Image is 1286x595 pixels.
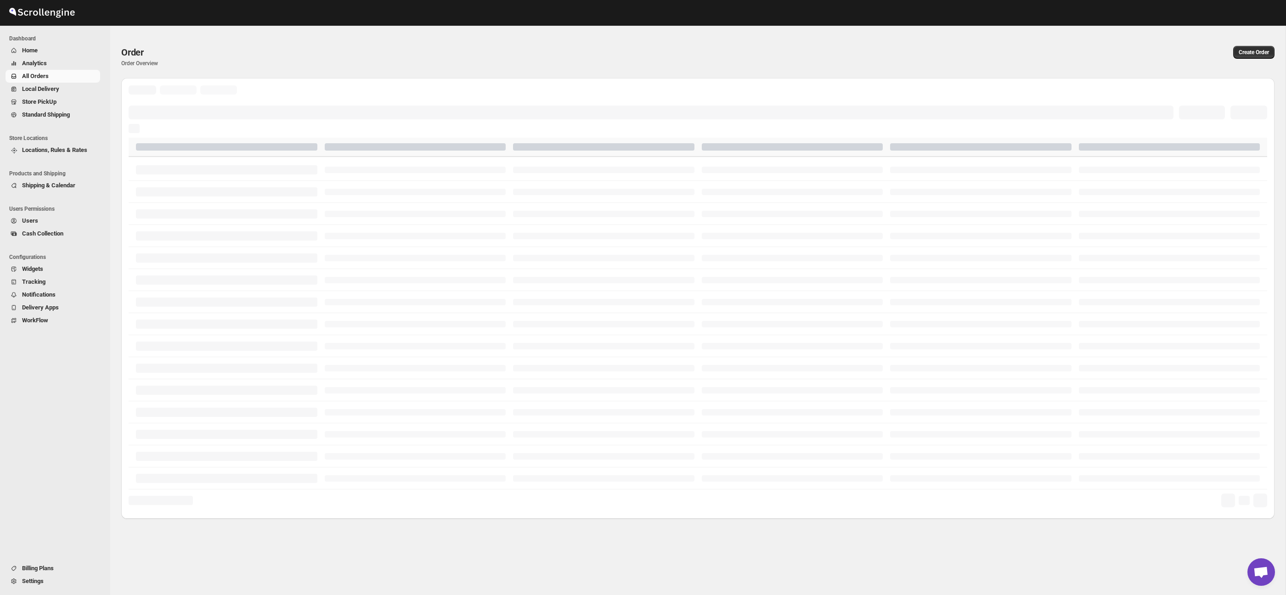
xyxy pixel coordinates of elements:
[22,47,38,54] span: Home
[6,179,100,192] button: Shipping & Calendar
[6,314,100,327] button: WorkFlow
[22,85,59,92] span: Local Delivery
[6,301,100,314] button: Delivery Apps
[22,578,44,584] span: Settings
[1247,558,1275,586] a: Open chat
[121,47,144,58] span: Order
[22,98,56,105] span: Store PickUp
[1239,49,1269,56] span: Create Order
[22,278,45,285] span: Tracking
[9,35,104,42] span: Dashboard
[22,111,70,118] span: Standard Shipping
[6,144,100,157] button: Locations, Rules & Rates
[22,73,49,79] span: All Orders
[6,227,100,240] button: Cash Collection
[22,217,38,224] span: Users
[9,135,104,142] span: Store Locations
[6,575,100,588] button: Settings
[121,60,690,67] p: Order Overview
[22,146,87,153] span: Locations, Rules & Rates
[6,44,100,57] button: Home
[9,253,104,261] span: Configurations
[6,263,100,275] button: Widgets
[22,265,43,272] span: Widgets
[1233,46,1275,59] button: Create custom order
[22,317,48,324] span: WorkFlow
[6,562,100,575] button: Billing Plans
[22,60,47,67] span: Analytics
[6,70,100,83] button: All Orders
[6,275,100,288] button: Tracking
[22,291,56,298] span: Notifications
[22,230,63,237] span: Cash Collection
[6,288,100,301] button: Notifications
[22,182,75,189] span: Shipping & Calendar
[22,304,59,311] span: Delivery Apps
[9,170,104,177] span: Products and Shipping
[6,214,100,227] button: Users
[9,205,104,213] span: Users Permissions
[22,565,54,572] span: Billing Plans
[6,57,100,70] button: Analytics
